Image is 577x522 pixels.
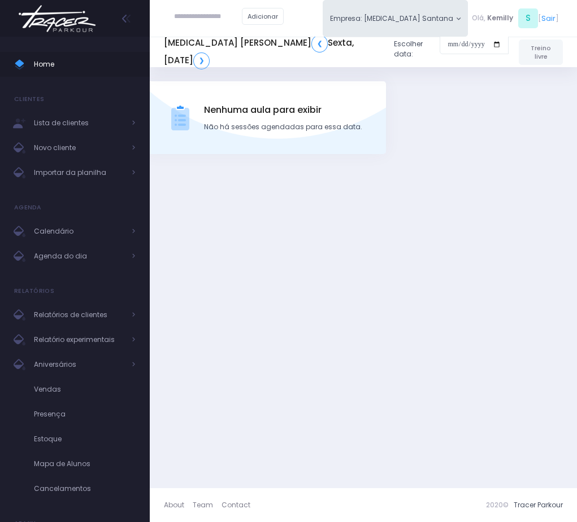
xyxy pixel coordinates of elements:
[34,308,124,322] span: Relatórios de clientes
[204,122,362,132] div: Não há sessões agendadas para essa data.
[518,8,538,28] span: S
[472,13,485,23] span: Olá,
[541,13,556,24] a: Sair
[14,280,54,302] h4: Relatórios
[34,457,136,471] span: Mapa de Alunos
[193,52,210,69] a: ❯
[34,382,136,397] span: Vendas
[487,13,513,23] span: Kemilly
[468,7,563,30] div: [ ]
[34,332,124,347] span: Relatório experimentais
[34,165,124,180] span: Importar da planilha
[164,495,193,515] a: About
[486,500,509,510] span: 2020©
[34,57,136,72] span: Home
[34,481,136,496] span: Cancelamentos
[34,432,136,446] span: Estoque
[34,407,136,422] span: Presença
[164,35,385,69] h5: [MEDICAL_DATA] [PERSON_NAME] Sexta, [DATE]
[34,224,124,239] span: Calendário
[34,357,124,372] span: Aniversários
[164,32,509,72] div: Escolher data:
[34,249,124,264] span: Agenda do dia
[519,40,563,65] a: Treino livre
[222,495,250,515] a: Contact
[34,141,124,155] span: Novo cliente
[14,196,42,219] h4: Agenda
[311,35,328,52] a: ❮
[514,500,563,510] a: Tracer Parkour
[34,116,124,130] span: Lista de clientes
[14,88,44,111] h4: Clientes
[242,8,284,25] a: Adicionar
[193,495,222,515] a: Team
[204,103,362,117] span: Nenhuma aula para exibir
